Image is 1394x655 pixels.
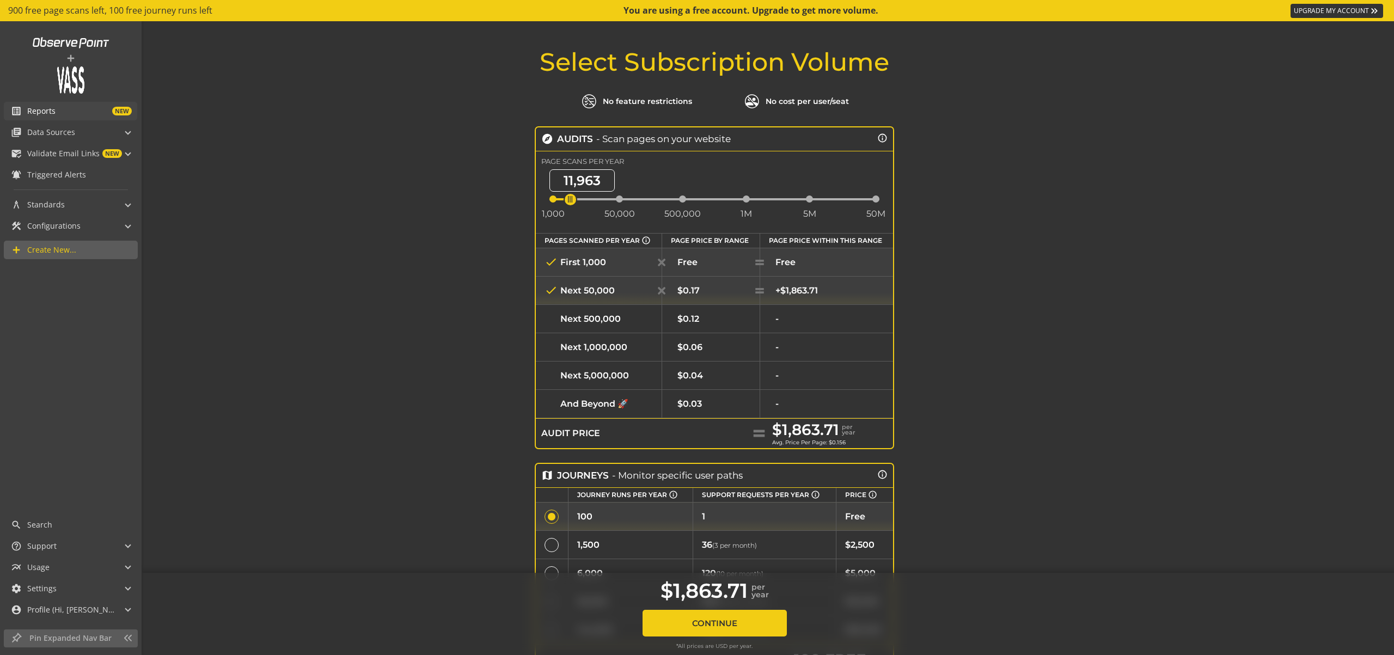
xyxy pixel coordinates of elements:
span: 1M [741,209,752,219]
mat-icon: info_outline [811,490,820,499]
span: 500,000 [664,209,701,219]
h1: Select Subscription Volume [529,48,900,76]
mat-icon: info_outline [877,469,888,480]
mat-icon: check [545,255,558,268]
span: Support [27,541,57,552]
td: 100 [568,503,693,531]
td: 120 [693,559,836,587]
div: *All prices are USD per year. [606,642,823,650]
span: Free [845,511,865,522]
mat-icon: mark_email_read [11,148,22,159]
div: per year [751,583,769,598]
mat-expansion-panel-header: Support [4,537,137,555]
div: Support Requests Per Year [702,490,827,499]
mat-icon: settings [11,583,22,594]
div: Next 50,000 [545,284,653,297]
mat-icon: check [545,284,558,297]
span: - [775,342,779,352]
mat-icon: info_outline [641,236,651,245]
mat-icon: equal [751,426,767,441]
div: $1,863.71 [661,578,748,603]
mat-expansion-panel-header: Usage [4,558,137,577]
div: You are using a free account. Upgrade to get more volume. [623,4,879,17]
span: Standards [27,199,65,210]
mat-icon: info_outline [868,490,877,499]
mat-icon: add [11,244,22,255]
td: 6,000 [568,559,693,587]
div: Audits [557,133,593,144]
span: 50M [866,209,885,219]
div: - Monitor specific user paths [612,470,743,481]
mat-icon: multiline_chart [11,562,22,573]
mat-icon: help_outline [11,541,22,552]
span: Configurations [27,221,81,231]
td: 1 [693,503,836,531]
div: And Beyond 🚀 [545,397,653,410]
span: Triggered Alerts [27,169,86,180]
mat-expansion-panel-header: Profile (Hi, [PERSON_NAME]!) [4,601,137,619]
span: Pin Expanded Nav Bar [29,633,117,644]
div: Next 1,000,000 [545,340,653,353]
mat-icon: search [11,519,22,530]
span: $5,000 [845,568,876,578]
span: No feature restrictions [603,97,692,105]
mat-icon: list_alt [11,106,22,117]
ngx-slider: ngx-slider [549,198,879,200]
span: $0.03 [677,399,702,409]
span: - [775,314,779,324]
div: Next 5,000,000 [545,369,653,382]
span: $0.06 [677,342,702,352]
mat-icon: notifications_active [11,169,22,180]
span: NEW [102,149,122,158]
span: - [775,399,779,409]
span: Search [27,519,52,530]
mat-icon: map [541,469,553,481]
div: per year [842,424,855,435]
span: +$1,863.71 [775,285,818,296]
button: Continue [643,610,787,636]
span: $0.12 [677,314,699,324]
div: Next 500,000 [545,312,653,325]
span: (10 per month) [716,570,763,578]
span: Settings [27,583,57,594]
mat-icon: explore [541,133,553,145]
mat-icon: architecture [11,199,22,210]
div: Audit Price [541,428,600,438]
img: Customer Logo [57,66,84,94]
mat-expansion-panel-header: Settings [4,579,137,598]
span: Free [775,257,796,267]
span: - [775,370,779,381]
span: No cost per user/seat [766,97,849,105]
div: Page Scans Per Year [541,157,624,166]
a: UPGRADE MY ACCOUNT [1291,4,1383,18]
mat-icon: info_outline [877,133,888,143]
mat-icon: account_circle [11,604,22,615]
mat-expansion-panel-header: Validate Email LinksNEW [4,144,137,163]
div: - Scan pages on your website [596,133,731,144]
span: Validate Email Links [27,148,100,159]
span: $0.17 [677,285,700,296]
span: Profile (Hi, [PERSON_NAME]!) [27,604,114,615]
span: 900 free page scans left, 100 free journey runs left [8,4,212,17]
div: Price [845,490,884,499]
span: Create New... [27,244,76,255]
mat-icon: equal [754,285,766,297]
span: Usage [27,562,50,573]
span: (3 per month) [712,541,757,549]
div: $1,863.71 [772,420,839,439]
mat-expansion-panel-header: Data Sources [4,123,137,142]
div: Pages Scanned Per Year [545,236,653,245]
span: Free [677,257,698,267]
a: Triggered Alerts [4,166,137,184]
mat-icon: info_outline [669,490,678,499]
mat-expansion-panel-header: Standards [4,195,137,214]
span: 50,000 [604,209,635,219]
mat-icon: equal [754,256,766,268]
span: 5M [803,209,816,219]
th: Page Price Within This Range [760,233,893,248]
div: Avg. Price Per Page: $0.156 [772,439,855,446]
td: 1,500 [568,531,693,559]
mat-icon: keyboard_double_arrow_right [1369,5,1380,16]
span: NEW [112,107,132,115]
mat-expansion-panel-header: Configurations [4,217,137,235]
